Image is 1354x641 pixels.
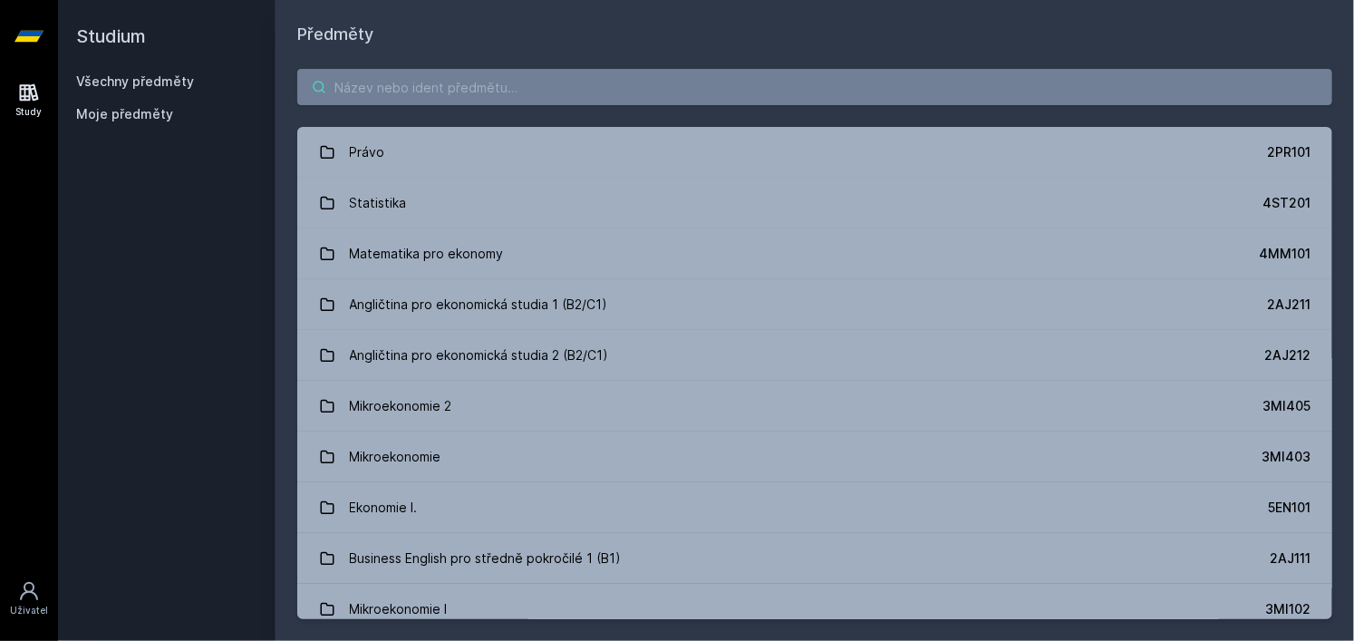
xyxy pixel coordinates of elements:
a: Angličtina pro ekonomická studia 1 (B2/C1) 2AJ211 [297,279,1332,330]
a: Uživatel [4,571,54,626]
div: Angličtina pro ekonomická studia 1 (B2/C1) [350,287,608,323]
div: 2PR101 [1267,143,1310,161]
a: Mikroekonomie I 3MI102 [297,584,1332,635]
a: Všechny předměty [76,73,194,89]
div: Mikroekonomie 2 [350,388,452,424]
a: Statistika 4ST201 [297,178,1332,228]
div: 5EN101 [1268,499,1310,517]
div: 4ST201 [1262,194,1310,212]
div: Business English pro středně pokročilé 1 (B1) [350,540,622,577]
span: Moje předměty [76,105,173,123]
a: Angličtina pro ekonomická studia 2 (B2/C1) 2AJ212 [297,330,1332,381]
h1: Předměty [297,22,1332,47]
a: Ekonomie I. 5EN101 [297,482,1332,533]
input: Název nebo ident předmětu… [297,69,1332,105]
div: Statistika [350,185,407,221]
div: Matematika pro ekonomy [350,236,504,272]
a: Matematika pro ekonomy 4MM101 [297,228,1332,279]
div: 2AJ212 [1264,346,1310,364]
div: 4MM101 [1259,245,1310,263]
a: Právo 2PR101 [297,127,1332,178]
div: Mikroekonomie [350,439,441,475]
a: Study [4,73,54,128]
div: Uživatel [10,604,48,617]
div: Angličtina pro ekonomická studia 2 (B2/C1) [350,337,609,374]
div: Study [16,105,43,119]
div: Právo [350,134,385,170]
a: Mikroekonomie 3MI403 [297,432,1332,482]
div: 2AJ111 [1270,549,1310,568]
div: 2AJ211 [1267,296,1310,314]
a: Mikroekonomie 2 3MI405 [297,381,1332,432]
a: Business English pro středně pokročilé 1 (B1) 2AJ111 [297,533,1332,584]
div: Mikroekonomie I [350,591,448,627]
div: 3MI403 [1262,448,1310,466]
div: Ekonomie I. [350,490,418,526]
div: 3MI405 [1262,397,1310,415]
div: 3MI102 [1265,600,1310,618]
